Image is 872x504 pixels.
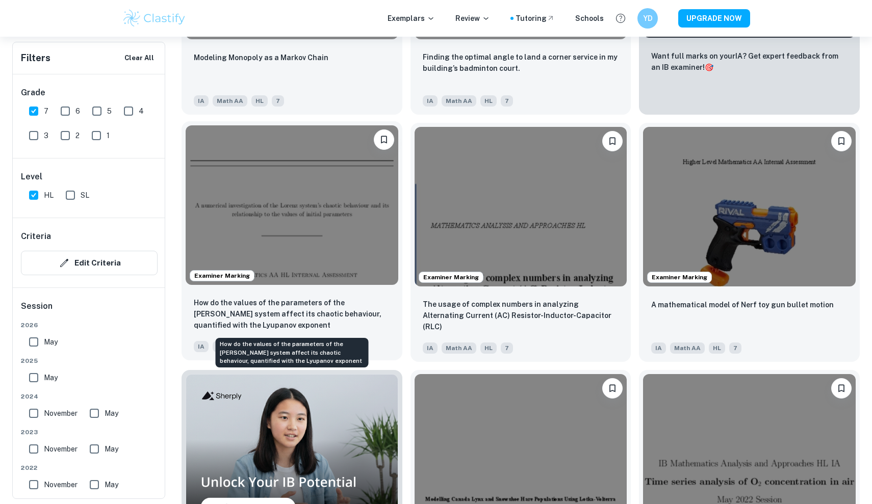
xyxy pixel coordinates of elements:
span: Math AA [213,95,247,107]
span: 7 [729,342,741,354]
span: 7 [272,95,284,107]
h6: Session [21,300,158,321]
span: 2023 [21,428,158,437]
span: 2 [75,130,80,141]
span: IA [194,341,209,352]
div: How do the values of the parameters of the [PERSON_NAME] system affect its chaotic behaviour, qua... [216,338,369,367]
h6: Criteria [21,230,51,243]
span: 4 [139,105,144,117]
a: Examiner MarkingBookmarkA mathematical model of Nerf toy gun bullet motionIAMath AAHL7 [639,123,860,361]
span: May [105,479,118,490]
span: IA [423,342,438,354]
a: Examiner MarkingBookmarkThe usage of complex numbers in analyzing Alternating Current (AC) Resist... [411,123,631,361]
p: A mathematical model of Nerf toy gun bullet motion [651,299,834,310]
button: Bookmark [602,378,623,399]
img: Math AA IA example thumbnail: A mathematical model of Nerf toy gun bul [643,127,856,286]
a: Tutoring [516,13,555,24]
span: Examiner Marking [190,271,254,280]
button: Edit Criteria [21,251,158,275]
p: Finding the optimal angle to land a corner service in my building’s badminton court. [423,51,619,74]
a: Schools [575,13,604,24]
h6: Grade [21,87,158,99]
span: HL [480,342,497,354]
span: HL [44,190,54,201]
h6: Level [21,171,158,183]
span: 7 [501,95,513,107]
span: IA [423,95,438,107]
span: 2025 [21,356,158,365]
span: 7 [501,342,513,354]
h6: Filters [21,51,50,65]
span: November [44,443,78,455]
span: Math AA [442,342,476,354]
img: Clastify logo [122,8,187,29]
p: How do the values of the parameters of the Lorenz system affect its chaotic behaviour, quantified... [194,297,390,331]
span: IA [194,95,209,107]
p: Review [455,13,490,24]
span: Math AA [213,341,247,352]
p: The usage of complex numbers in analyzing Alternating Current (AC) Resistor-Inductor-Capacitor (RLC) [423,299,619,332]
button: Help and Feedback [612,10,629,27]
span: November [44,479,78,490]
span: 3 [44,130,48,141]
img: Math AA IA example thumbnail: How do the values of the parameters of t [186,125,398,284]
span: SL [81,190,89,201]
span: HL [251,95,268,107]
p: Want full marks on your IA ? Get expert feedback from an IB examiner! [651,50,848,73]
span: May [105,443,118,455]
button: UPGRADE NOW [678,9,750,28]
span: Math AA [670,342,705,354]
span: Examiner Marking [419,273,483,282]
span: HL [709,342,725,354]
button: Bookmark [374,129,394,150]
span: 6 [75,105,80,117]
span: Examiner Marking [648,273,711,282]
p: Modeling Monopoly as a Markov Chain [194,52,328,63]
span: November [44,408,78,419]
span: 7 [44,105,48,117]
img: Math AA IA example thumbnail: The usage of complex numbers in analyzin [415,127,627,286]
span: Math AA [442,95,476,107]
span: 2022 [21,463,158,472]
span: 2026 [21,321,158,330]
button: Bookmark [831,378,852,399]
span: May [105,408,118,419]
button: Bookmark [602,131,623,151]
button: YD [637,8,658,29]
span: 🎯 [705,63,713,71]
span: 1 [107,130,110,141]
span: 2024 [21,392,158,401]
a: Examiner MarkingBookmarkHow do the values of the parameters of the Lorenz system affect its chaot... [182,123,402,361]
span: May [44,372,58,383]
button: Bookmark [831,131,852,151]
span: 5 [107,105,112,117]
h6: YD [642,13,654,24]
p: Exemplars [388,13,435,24]
span: IA [651,342,666,354]
button: Clear All [122,50,157,66]
span: HL [480,95,497,107]
span: May [44,336,58,348]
